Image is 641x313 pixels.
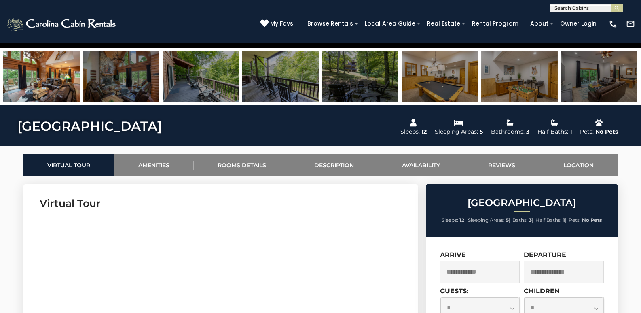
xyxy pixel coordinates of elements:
label: Departure [524,251,566,259]
img: phone-regular-white.png [609,19,618,28]
a: Description [290,154,378,176]
img: mail-regular-white.png [626,19,635,28]
a: Availability [378,154,464,176]
h3: Virtual Tour [40,196,402,211]
a: Reviews [464,154,539,176]
img: White-1-2.png [6,16,118,32]
img: 163274507 [561,51,637,102]
img: 163274471 [83,51,159,102]
span: My Favs [270,19,293,28]
span: Sleeping Areas: [468,217,505,223]
span: Sleeps: [442,217,458,223]
img: 163274488 [481,51,558,102]
strong: No Pets [582,217,602,223]
h2: [GEOGRAPHIC_DATA] [428,198,616,208]
a: My Favs [260,19,295,28]
a: Virtual Tour [23,154,114,176]
img: 163274487 [402,51,478,102]
img: 163274486 [322,51,398,102]
label: Arrive [440,251,466,259]
a: Location [539,154,618,176]
a: Owner Login [556,17,601,30]
li: | [512,215,533,226]
span: Half Baths: [535,217,562,223]
img: 163274484 [163,51,239,102]
li: | [468,215,510,226]
a: Rental Program [468,17,523,30]
li: | [535,215,567,226]
strong: 1 [563,217,565,223]
a: Real Estate [423,17,464,30]
img: 163274470 [3,51,80,102]
a: Local Area Guide [361,17,419,30]
a: About [526,17,552,30]
img: 163274485 [242,51,319,102]
strong: 3 [529,217,532,223]
span: Baths: [512,217,528,223]
li: | [442,215,466,226]
label: Guests: [440,287,468,295]
a: Rooms Details [194,154,290,176]
span: Pets: [569,217,581,223]
strong: 5 [506,217,509,223]
a: Browse Rentals [303,17,357,30]
a: Amenities [114,154,194,176]
strong: 12 [459,217,464,223]
label: Children [524,287,560,295]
